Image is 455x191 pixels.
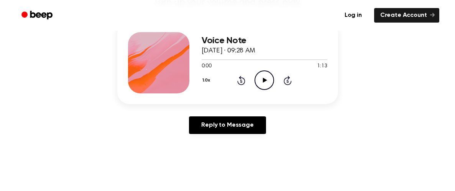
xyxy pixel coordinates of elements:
[202,36,327,46] h3: Voice Note
[337,7,370,24] a: Log in
[16,8,59,23] a: Beep
[374,8,439,23] a: Create Account
[202,62,212,70] span: 0:00
[202,47,255,54] span: [DATE] · 09:28 AM
[202,74,213,87] button: 1.0x
[189,116,266,134] a: Reply to Message
[317,62,327,70] span: 1:13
